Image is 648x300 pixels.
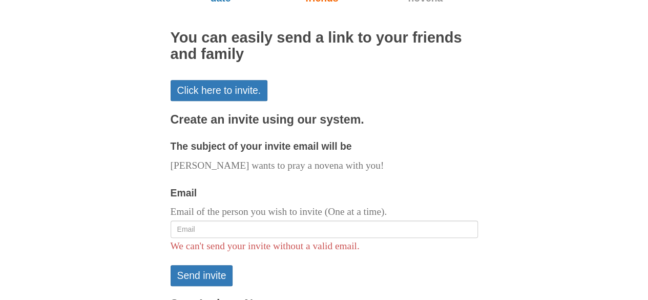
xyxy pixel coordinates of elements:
[171,221,478,238] input: Email
[171,204,478,221] p: Email of the person you wish to invite (One at a time).
[171,185,197,202] label: Email
[171,30,478,63] h2: You can easily send a link to your friends and family
[171,241,360,251] span: We can't send your invite without a valid email.
[171,138,352,155] label: The subject of your invite email will be
[171,265,233,286] button: Send invite
[171,80,268,101] a: Click here to invite.
[171,113,478,127] h3: Create an invite using our system.
[171,157,478,174] p: [PERSON_NAME] wants to pray a novena with you!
